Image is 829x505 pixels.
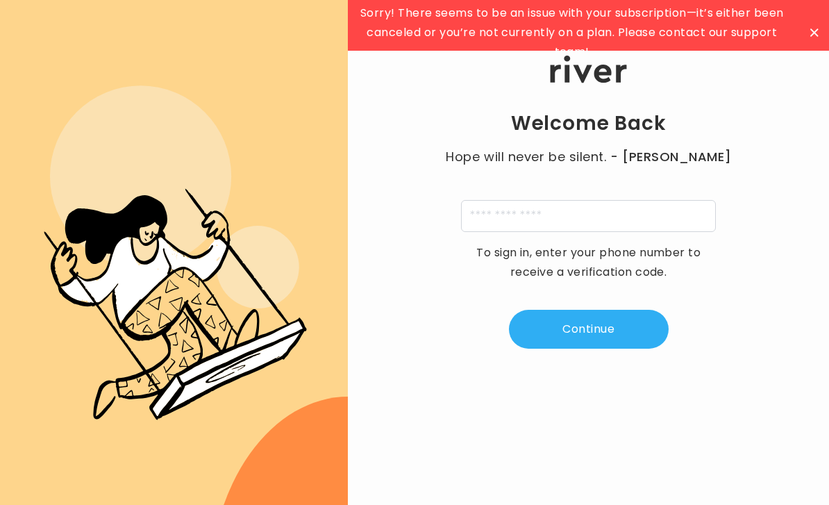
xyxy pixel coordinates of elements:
h1: Welcome Back [511,111,667,136]
p: Hope will never be silent. [433,147,745,167]
span: Sorry! There seems to be an issue with your subscription—it’s either been canceled or you’re not ... [351,3,792,62]
span: - [PERSON_NAME] [610,147,731,167]
p: To sign in, enter your phone number to receive a verification code. [467,243,710,282]
button: Continue [509,310,669,349]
